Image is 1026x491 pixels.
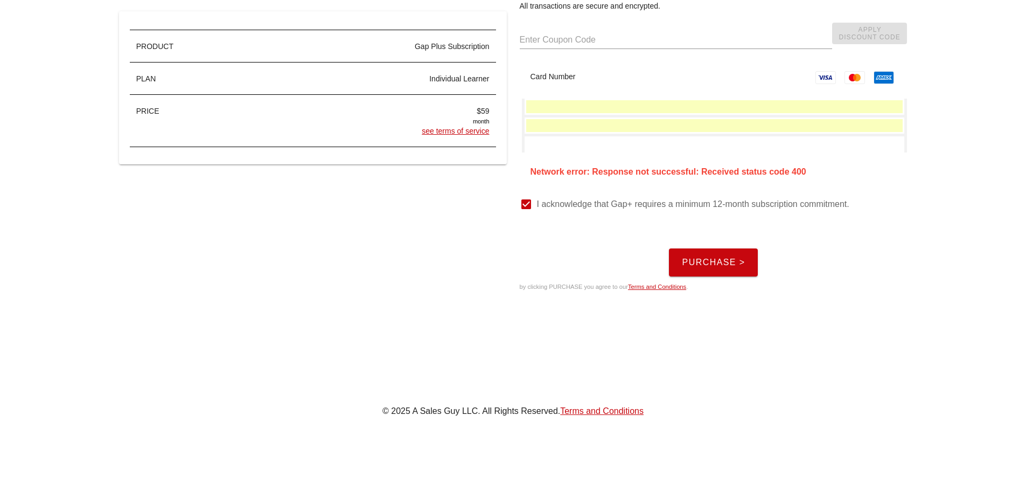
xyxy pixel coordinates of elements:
[130,95,221,148] div: PRICE
[228,106,490,117] div: $59
[537,199,908,210] label: I acknowledge that Gap+ requires a minimum 12-month subscription commitment.
[844,71,865,84] img: master.svg
[531,165,899,178] div: Network error: Response not successful: Received status code 400
[520,279,688,290] small: by clicking PURCHASE you agree to our .
[130,63,221,95] div: PLAN
[531,72,576,81] label: Card Number
[628,283,686,290] a: Terms and Conditions
[815,71,836,84] img: visa.svg
[422,127,489,135] a: see terms of service
[681,258,745,267] span: Purchase >
[526,138,903,151] iframe: Secure CVC input frame
[520,31,832,49] input: Enter Coupon Code
[228,117,490,126] div: month
[228,41,490,52] div: Gap Plus Subscription
[130,30,221,63] div: PRODUCT
[874,71,894,84] img: american_express.svg
[228,73,490,85] div: individual learner
[669,248,758,276] button: Purchase >
[526,100,903,113] iframe: Secure card number input frame
[526,119,903,132] iframe: Secure expiration date input frame
[560,406,644,416] a: Terms and Conditions
[520,1,908,12] p: All transactions are secure and encrypted.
